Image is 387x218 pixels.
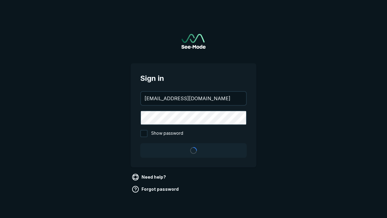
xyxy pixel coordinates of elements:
a: Need help? [131,172,168,182]
span: Show password [151,130,183,137]
a: Go to sign in [181,34,206,49]
span: Sign in [140,73,247,84]
input: your@email.com [141,92,246,105]
a: Forgot password [131,184,181,194]
img: See-Mode Logo [181,34,206,49]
